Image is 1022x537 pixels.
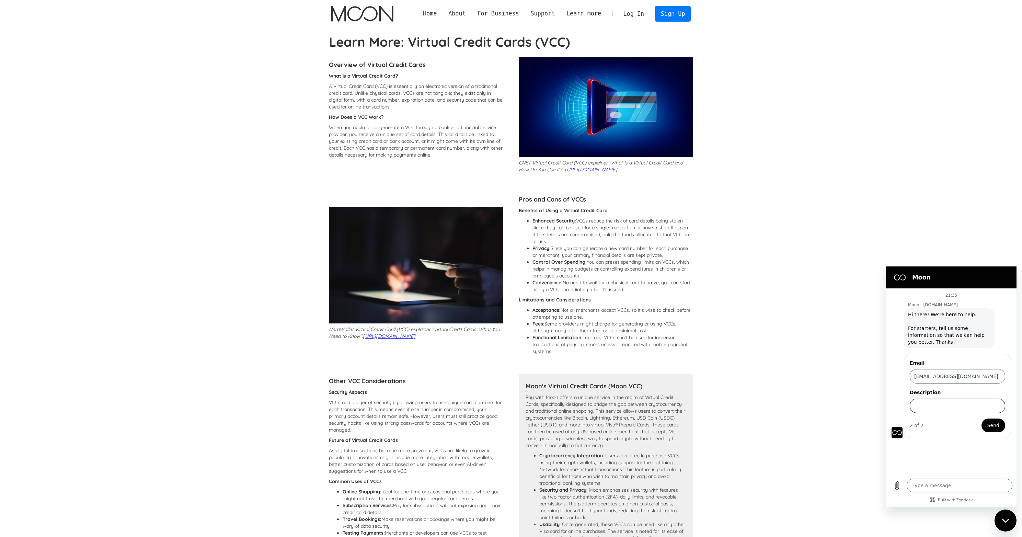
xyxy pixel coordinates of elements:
li: No need to wait for a physical card to arrive; you can start using a VCC immediately after it's i... [532,279,693,293]
li: : Users can directly purchase VCCs using their crypto wallets, including support for the Lightnin... [539,452,686,487]
div: About [443,9,471,18]
p: VCCs add a layer of security by allowing users to use unique card numbers for each transaction. T... [329,399,503,433]
strong: Usability [539,521,560,527]
div: Learn more [566,9,601,18]
strong: Benefits of Using a Virtual Credit Card [519,207,608,214]
a: Log In [618,6,650,21]
li: Pay for subscriptions without exposing your main credit card details. [343,502,503,516]
li: Since you can generate a new card number for each purchase or merchant, your primary financial de... [532,245,693,259]
p: A Virtual Credit Card (VCC) is essentially an electronic version of a traditional credit card. Un... [329,83,503,110]
strong: Functional Limitation: [532,334,583,341]
li: Ideal for one-time or occasional purchases where you might not trust the merchant with your regul... [343,488,503,502]
strong: Testing Payments: [343,530,385,536]
div: For Business [472,9,525,18]
strong: Security Aspects [329,389,367,395]
strong: Limitations and Considerations [519,297,591,303]
li: Typically, VCCs can’t be used for in-person transactions at physical stores unless integrated wit... [532,334,693,355]
a: Sign Up [655,6,691,21]
div: Support [525,9,561,18]
p: As digital transactions become more prevalent, VCCs are likely to grow in popularity. Innovations... [329,447,503,475]
strong: What is a Virtual Credit Card? [329,73,398,79]
li: Make reservations or bookings where you might be wary of data security. [343,516,503,529]
div: Learn more [561,9,607,18]
h4: Other VCC Considerations [329,377,503,385]
iframe: Button to launch messaging window, conversation in progress [995,510,1017,532]
strong: Acceptance: [532,307,561,313]
p: NerdWallet Virtual Credit Card (VCC) explainer "Virtual Credit Cards: What You Need to Know": [329,326,503,340]
strong: Security and Privacy [539,487,586,493]
strong: Future of Virtual Credit Cards [329,437,398,443]
a: home [331,6,393,22]
p: Pay with Moon offers a unique service in the realm of Virtual Credit Cards, specifically designed... [526,394,686,449]
strong: Travel Bookings: [343,516,381,522]
strong: Learn More: Virtual Credit Cards (VCC) [329,34,570,50]
strong: How Does a VCC Work? [329,114,383,120]
h4: Pros and Cons of VCCs [519,195,693,204]
img: Moon Logo [331,6,393,22]
strong: Enhanced Security: [532,218,576,224]
h4: Moon's Virtual Credit Cards (Moon VCC) [526,382,686,390]
a: Home [417,9,443,18]
strong: Control Over Spending: [532,259,587,265]
div: About [448,9,466,18]
iframe: Messaging window [886,266,1017,507]
strong: Online Shopping: [343,489,381,495]
p: CNET Virtual Credit Card (VCC) explainer "What Is a Virtual Credit Card and How Do You Use It?": [519,159,693,173]
strong: Fees: [532,321,544,327]
div: Support [530,9,555,18]
li: : Moon emphasizes security with features like two-factor authentication (2FA), daily limits, and ... [539,487,686,521]
li: Not all merchants accept VCCs, so it's wise to check before attempting to use one. [532,307,693,320]
li: You can preset spending limits on VCCs, which helps in managing budgets or controlling expenditur... [532,259,693,279]
p: When you apply for or generate a VCC through a bank or a financial service provider, you receive ... [329,124,503,158]
li: VCCs reduce the risk of card details being stolen since they can be used for a single transaction... [532,217,693,245]
div: For Business [477,9,519,18]
strong: Privacy: [532,245,551,251]
h4: Overview of Virtual Credit Cards [329,61,503,69]
strong: Convenience: [532,279,563,286]
strong: Common Uses of VCCs [329,478,382,484]
strong: Subscription Services: [343,502,393,509]
a: [URL][DOMAIN_NAME] [363,333,415,339]
a: [URL][DOMAIN_NAME] [565,167,617,173]
strong: Cryptocurrency Integration [539,453,603,459]
li: Some providers might charge for generating or using VCCs, although many offer them free or at a m... [532,320,693,334]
